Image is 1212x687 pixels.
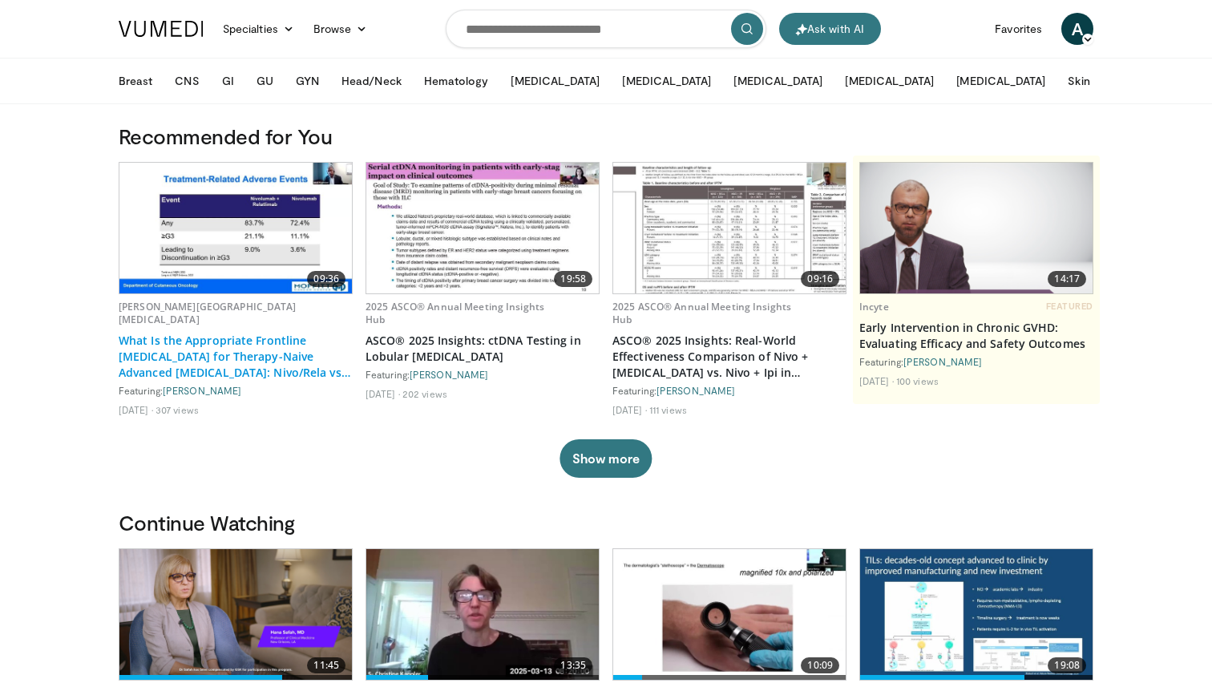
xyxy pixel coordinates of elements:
span: 09:36 [307,271,345,287]
a: [PERSON_NAME] [903,356,982,367]
button: [MEDICAL_DATA] [835,65,943,97]
button: GU [247,65,283,97]
span: 19:08 [1048,657,1086,673]
div: Featuring: [612,384,846,397]
div: Featuring: [366,368,600,381]
a: Specialties [213,13,304,45]
button: Breast [109,65,162,97]
div: Featuring: [859,355,1093,368]
a: 11:45 [119,549,352,680]
button: Hematology [414,65,499,97]
a: What Is the Appropriate Frontline [MEDICAL_DATA] for Therapy-Naive Advanced [MEDICAL_DATA]: Nivo/... [119,333,353,381]
img: 27798ae0-4983-4715-b245-a6da3b16bbbc.620x360_q85_upscale.jpg [613,549,846,680]
li: [DATE] [612,403,647,416]
a: 19:08 [860,549,1093,680]
li: [DATE] [119,403,153,416]
a: [PERSON_NAME][GEOGRAPHIC_DATA][MEDICAL_DATA] [119,300,297,326]
li: 111 views [649,403,687,416]
button: Head/Neck [332,65,411,97]
button: [MEDICAL_DATA] [612,65,721,97]
img: b268d3bb-84af-4da6-ad4f-6776a949c467.png.620x360_q85_upscale.png [860,163,1093,293]
span: 11:45 [307,657,345,673]
a: [PERSON_NAME] [163,385,241,396]
a: 2025 ASCO® Annual Meeting Insights Hub [366,300,544,326]
span: 14:17 [1048,271,1086,287]
a: 13:35 [366,549,599,680]
li: [DATE] [859,374,894,387]
div: Featuring: [119,384,353,397]
a: 14:17 [860,163,1093,293]
a: ASCO® 2025 Insights: ctDNA Testing in Lobular [MEDICAL_DATA] [366,333,600,365]
a: 09:16 [613,163,846,293]
span: 10:09 [801,657,839,673]
li: 202 views [402,387,447,400]
a: A [1061,13,1093,45]
h3: Recommended for You [119,123,1093,149]
span: FEATURED [1046,301,1093,312]
a: 10:09 [613,549,846,680]
li: 307 views [156,403,199,416]
li: [DATE] [366,387,400,400]
a: Favorites [985,13,1052,45]
span: 19:58 [554,271,592,287]
img: aa2e6036-43dd-49f6-96eb-df15ef5c5a23.620x360_q85_upscale.jpg [119,163,352,293]
img: ae2f56e5-51f2-42f8-bc82-196091d75f3c.620x360_q85_upscale.jpg [613,163,846,293]
a: ASCO® 2025 Insights: Real-World Effectiveness Comparison of Nivo + [MEDICAL_DATA] vs. Nivo + Ipi ... [612,333,846,381]
img: 289b7379-e856-41f9-ab32-666443b165a2.png.620x360_q85_upscale.png [119,549,352,680]
span: 09:16 [801,271,839,287]
a: [PERSON_NAME] [656,385,735,396]
h3: Continue Watching [119,510,1093,535]
a: 19:58 [366,163,599,293]
input: Search topics, interventions [446,10,766,48]
a: Early Intervention in Chronic GVHD: Evaluating Efficacy and Safety Outcomes [859,320,1093,352]
button: GYN [286,65,329,97]
a: Incyte [859,300,889,313]
a: 2025 ASCO® Annual Meeting Insights Hub [612,300,791,326]
img: VuMedi Logo [119,21,204,37]
a: 09:36 [119,163,352,293]
img: 9d72a37f-49b2-4846-8ded-a17e76e84863.620x360_q85_upscale.jpg [366,549,599,680]
button: Ask with AI [779,13,881,45]
button: Skin [1058,65,1099,97]
button: CNS [165,65,208,97]
button: [MEDICAL_DATA] [501,65,609,97]
li: 100 views [896,374,939,387]
button: Show more [560,439,652,478]
span: 13:35 [554,657,592,673]
button: [MEDICAL_DATA] [947,65,1055,97]
img: e3f8699c-655a-40d7-9e09-ddaffb4702c0.620x360_q85_upscale.jpg [860,549,1093,680]
button: [MEDICAL_DATA] [724,65,832,97]
a: Browse [304,13,378,45]
a: [PERSON_NAME] [410,369,488,380]
img: ceefe11c-7da2-4644-a146-b8cac1a0711f.620x360_q85_upscale.jpg [366,163,599,293]
button: GI [212,65,244,97]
